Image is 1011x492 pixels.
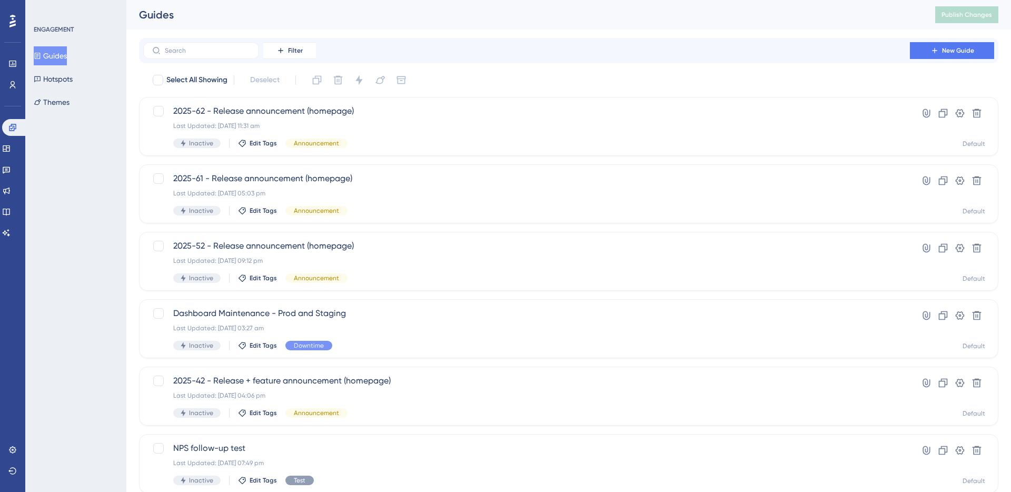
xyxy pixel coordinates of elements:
[173,442,880,455] span: NPS follow-up test
[238,274,277,282] button: Edit Tags
[294,409,339,417] span: Announcement
[189,139,213,147] span: Inactive
[173,240,880,252] span: 2025-52 - Release announcement (homepage)
[139,7,909,22] div: Guides
[34,46,67,65] button: Guides
[173,172,880,185] span: 2025-61 - Release announcement (homepage)
[288,46,303,55] span: Filter
[294,274,339,282] span: Announcement
[173,189,880,198] div: Last Updated: [DATE] 05:03 pm
[250,206,277,215] span: Edit Tags
[189,274,213,282] span: Inactive
[250,274,277,282] span: Edit Tags
[189,409,213,417] span: Inactive
[263,42,316,59] button: Filter
[250,139,277,147] span: Edit Tags
[173,459,880,467] div: Last Updated: [DATE] 07:49 pm
[963,477,985,485] div: Default
[173,105,880,117] span: 2025-62 - Release announcement (homepage)
[173,324,880,332] div: Last Updated: [DATE] 03:27 am
[189,476,213,485] span: Inactive
[963,207,985,215] div: Default
[294,206,339,215] span: Announcement
[238,341,277,350] button: Edit Tags
[250,409,277,417] span: Edit Tags
[294,341,324,350] span: Downtime
[294,476,305,485] span: Test
[189,206,213,215] span: Inactive
[935,6,998,23] button: Publish Changes
[173,375,880,387] span: 2025-42 - Release + feature announcement (homepage)
[238,476,277,485] button: Edit Tags
[238,206,277,215] button: Edit Tags
[942,46,974,55] span: New Guide
[294,139,339,147] span: Announcement
[189,341,213,350] span: Inactive
[963,409,985,418] div: Default
[173,391,880,400] div: Last Updated: [DATE] 04:06 pm
[173,122,880,130] div: Last Updated: [DATE] 11:31 am
[241,71,289,90] button: Deselect
[963,342,985,350] div: Default
[173,257,880,265] div: Last Updated: [DATE] 09:12 pm
[34,70,73,88] button: Hotspots
[963,274,985,283] div: Default
[941,11,992,19] span: Publish Changes
[963,140,985,148] div: Default
[173,307,880,320] span: Dashboard Maintenance - Prod and Staging
[238,139,277,147] button: Edit Tags
[250,341,277,350] span: Edit Tags
[166,74,227,86] span: Select All Showing
[238,409,277,417] button: Edit Tags
[250,476,277,485] span: Edit Tags
[34,93,70,112] button: Themes
[165,47,250,54] input: Search
[910,42,994,59] button: New Guide
[250,74,280,86] span: Deselect
[34,25,74,34] div: ENGAGEMENT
